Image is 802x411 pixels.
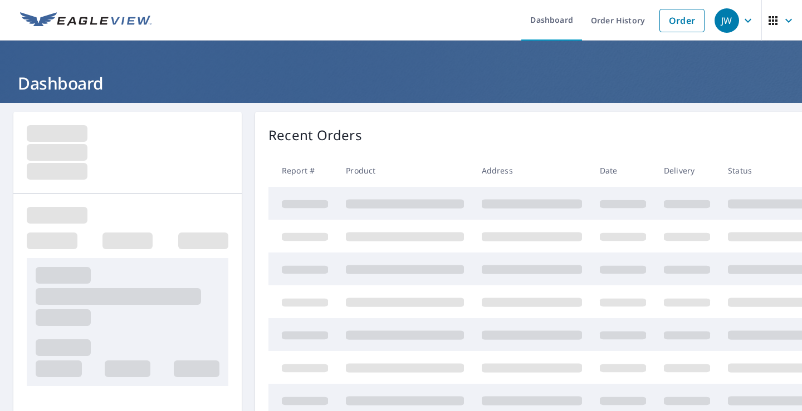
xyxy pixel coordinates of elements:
[655,154,719,187] th: Delivery
[268,154,337,187] th: Report #
[337,154,473,187] th: Product
[715,8,739,33] div: JW
[13,72,789,95] h1: Dashboard
[659,9,705,32] a: Order
[591,154,655,187] th: Date
[20,12,151,29] img: EV Logo
[268,125,362,145] p: Recent Orders
[473,154,591,187] th: Address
